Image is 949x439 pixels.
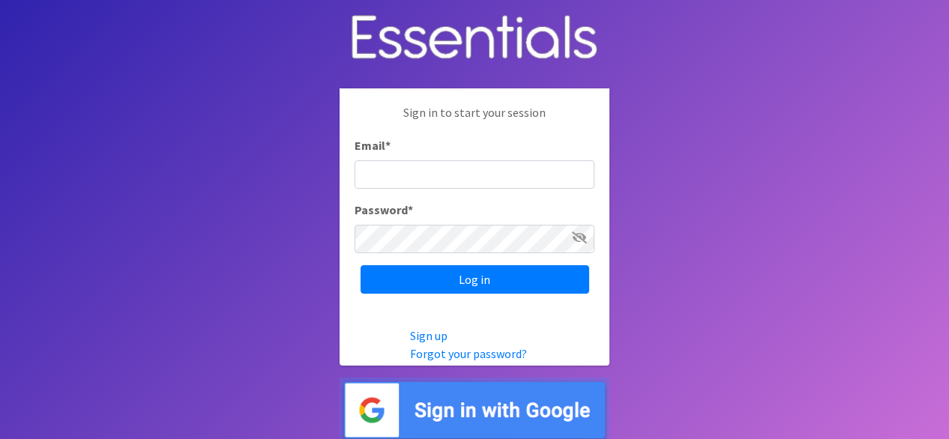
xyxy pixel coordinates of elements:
label: Email [355,136,391,154]
label: Password [355,201,413,219]
abbr: required [408,202,413,217]
a: Forgot your password? [410,346,527,361]
abbr: required [385,138,391,153]
p: Sign in to start your session [355,103,594,136]
input: Log in [361,265,589,294]
a: Sign up [410,328,448,343]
